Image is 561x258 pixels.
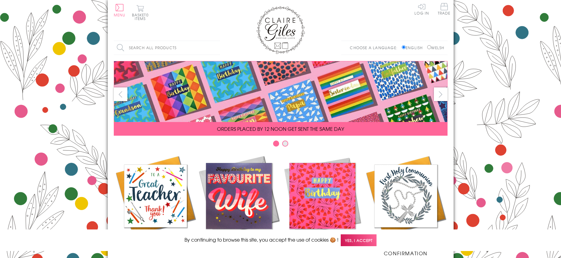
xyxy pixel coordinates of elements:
[132,5,149,20] button: Basket0 items
[214,41,220,55] input: Search
[402,45,406,49] input: English
[281,154,364,250] a: Birthdays
[414,3,429,15] a: Log In
[427,45,444,50] label: Welsh
[114,87,127,101] button: prev
[282,141,288,147] button: Carousel Page 2
[114,12,126,18] span: Menu
[438,3,451,16] a: Trade
[434,87,448,101] button: next
[114,4,126,17] button: Menu
[114,140,448,150] div: Carousel Pagination
[217,125,344,132] span: ORDERS PLACED BY 12 NOON GET SENT THE SAME DAY
[114,154,197,250] a: Academic
[402,45,426,50] label: English
[135,12,149,21] span: 0 items
[350,45,400,50] p: Choose a language:
[114,41,220,55] input: Search all products
[427,45,431,49] input: Welsh
[256,6,305,54] img: Claire Giles Greetings Cards
[197,154,281,250] a: New Releases
[438,3,451,15] span: Trade
[364,154,448,257] a: Communion and Confirmation
[273,141,279,147] button: Carousel Page 1 (Current Slide)
[341,234,377,246] span: Yes, I accept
